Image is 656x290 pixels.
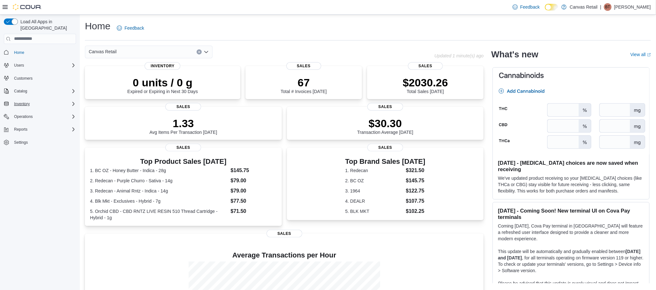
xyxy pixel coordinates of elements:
[604,3,612,11] div: Billy Tsikatsiadis
[197,49,202,54] button: Clear input
[367,103,403,111] span: Sales
[4,45,76,164] nav: Complex example
[1,87,79,96] button: Catalog
[149,117,217,130] p: 1.33
[11,138,76,146] span: Settings
[14,101,30,106] span: Inventory
[345,208,403,214] dt: 5. BLK MKT
[11,75,35,82] a: Customers
[1,112,79,121] button: Operations
[149,117,217,135] div: Avg Items Per Transaction [DATE]
[614,3,651,11] p: [PERSON_NAME]
[11,48,76,56] span: Home
[90,251,479,259] h4: Average Transactions per Hour
[520,4,540,10] span: Feedback
[510,1,542,13] a: Feedback
[403,76,448,89] p: $2030.26
[90,167,228,174] dt: 1. BC OZ - Honey Butter - Indica - 28g
[545,4,558,11] input: Dark Mode
[357,117,413,130] p: $30.30
[345,188,403,194] dt: 3. 1964
[14,63,24,68] span: Users
[127,76,198,94] div: Expired or Expiring in Next 30 Days
[345,167,403,174] dt: 1. Redecan
[406,177,426,185] dd: $145.75
[630,52,651,57] a: View allExternal link
[491,49,538,60] h2: What's new
[367,144,403,151] span: Sales
[605,3,610,11] span: BT
[11,126,30,133] button: Reports
[406,187,426,195] dd: $122.75
[498,248,644,274] p: This update will be automatically and gradually enabled between , for all terminals operating on ...
[406,207,426,215] dd: $102.25
[406,197,426,205] dd: $107.75
[498,175,644,194] p: We've updated product receiving so your [MEDICAL_DATA] choices (like THCa or CBG) stay visible fo...
[11,74,76,82] span: Customers
[145,62,180,70] span: Inventory
[85,20,110,33] h1: Home
[90,178,228,184] dt: 2. Redecan - Purple Churro - Sativa - 14g
[345,198,403,204] dt: 4. DEALR
[408,62,443,70] span: Sales
[14,114,33,119] span: Operations
[14,76,33,81] span: Customers
[1,138,79,147] button: Settings
[434,53,484,58] p: Updated 1 minute(s) ago
[18,18,76,31] span: Load All Apps in [GEOGRAPHIC_DATA]
[14,89,27,94] span: Catalog
[90,208,228,221] dt: 5. Orchid CBD - CBD RNTZ LIVE RESIN 510 Thread Cartridge - Hybrid - 1g
[647,53,651,57] svg: External link
[114,22,147,34] a: Feedback
[124,25,144,31] span: Feedback
[11,126,76,133] span: Reports
[204,49,209,54] button: Open list of options
[11,113,76,120] span: Operations
[286,62,321,70] span: Sales
[230,197,276,205] dd: $77.50
[281,76,327,94] div: Total # Invoices [DATE]
[11,139,30,146] a: Settings
[230,187,276,195] dd: $79.00
[14,140,28,145] span: Settings
[11,87,76,95] span: Catalog
[498,160,644,172] h3: [DATE] - [MEDICAL_DATA] choices are now saved when receiving
[345,158,426,165] h3: Top Brand Sales [DATE]
[90,158,277,165] h3: Top Product Sales [DATE]
[11,87,30,95] button: Catalog
[14,50,24,55] span: Home
[1,99,79,108] button: Inventory
[1,48,79,57] button: Home
[89,48,117,55] span: Canvas Retail
[11,100,76,108] span: Inventory
[13,4,41,10] img: Cova
[403,76,448,94] div: Total Sales [DATE]
[90,188,228,194] dt: 3. Redecan - Animal Rntz - Indica - 14g
[406,167,426,174] dd: $321.50
[570,3,598,11] p: Canvas Retail
[498,249,640,260] strong: [DATE] and [DATE]
[14,127,27,132] span: Reports
[1,74,79,83] button: Customers
[11,113,35,120] button: Operations
[345,178,403,184] dt: 2. BC OZ
[498,223,644,242] p: Coming [DATE], Cova Pay terminal in [GEOGRAPHIC_DATA] will feature a refreshed user interface des...
[1,125,79,134] button: Reports
[230,207,276,215] dd: $71.50
[11,62,26,69] button: Users
[600,3,601,11] p: |
[281,76,327,89] p: 67
[165,103,201,111] span: Sales
[11,49,27,56] a: Home
[165,144,201,151] span: Sales
[357,117,413,135] div: Transaction Average [DATE]
[230,177,276,185] dd: $79.00
[230,167,276,174] dd: $145.75
[90,198,228,204] dt: 4. Blk Mkt - Exclusives - Hybrid - 7g
[127,76,198,89] p: 0 units / 0 g
[267,230,302,237] span: Sales
[11,100,32,108] button: Inventory
[11,62,76,69] span: Users
[498,207,644,220] h3: [DATE] - Coming Soon! New terminal UI on Cova Pay terminals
